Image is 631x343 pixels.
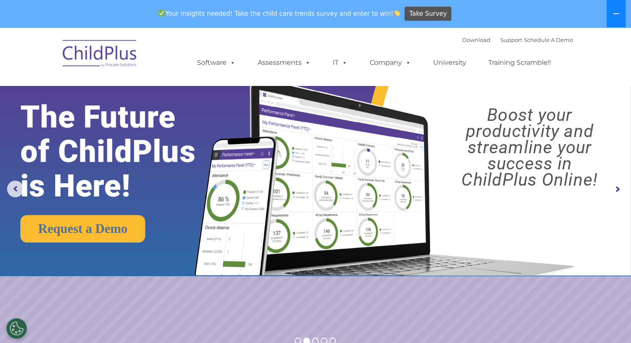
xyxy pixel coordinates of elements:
font: | [462,37,573,43]
a: Schedule A Demo [524,37,573,43]
a: University [425,54,475,71]
button: Cookies Settings [6,318,27,339]
img: 👏 [394,10,400,16]
a: IT [324,54,356,71]
a: Request a Demo [20,215,145,243]
iframe: Chat Widget [590,303,631,343]
span: Last name [115,55,141,61]
span: Phone number [115,89,151,95]
img: ChildPlus by Procare Solutions [58,34,141,76]
a: Support [500,37,522,43]
rs-layer: Boost your productivity and streamline your success in ChildPlus Online! [436,107,623,188]
a: Company [361,54,419,71]
a: Assessments [249,54,319,71]
span: Your insights needed! Take the child care trends survey and enter to win! [155,5,404,22]
rs-layer: The Future of ChildPlus is Here! [20,100,222,203]
a: Training Scramble!! [480,54,559,71]
a: Take Survey [404,7,451,21]
span: Take Survey [409,7,447,21]
a: Download [462,37,490,43]
img: ✅ [158,10,165,16]
a: Software [189,54,244,71]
